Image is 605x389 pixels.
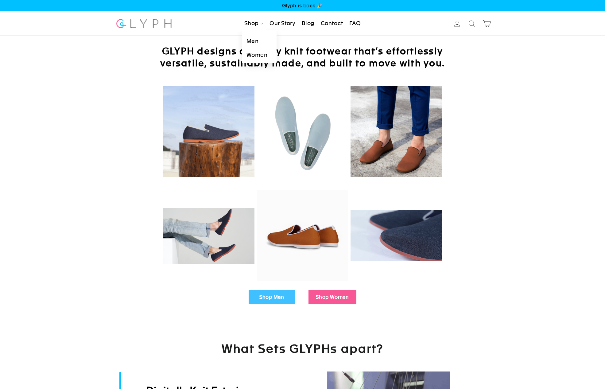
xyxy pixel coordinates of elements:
h2: GLYPH designs digitally knit footwear that’s effortlessly versatile, sustainably made, and built ... [149,45,456,69]
ul: Primary [242,17,363,30]
a: Shop Women [308,290,356,304]
a: FAQ [347,17,363,30]
iframe: Glyph - Referral program [597,168,605,221]
a: Women [242,48,277,62]
a: Shop [242,17,266,30]
a: Men [242,34,277,48]
h2: What Sets GLYPHs apart? [149,341,456,371]
a: Contact [318,17,345,30]
img: Glyph [115,15,173,32]
a: Blog [299,17,317,30]
a: Our Story [267,17,298,30]
a: Shop Men [249,290,295,304]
